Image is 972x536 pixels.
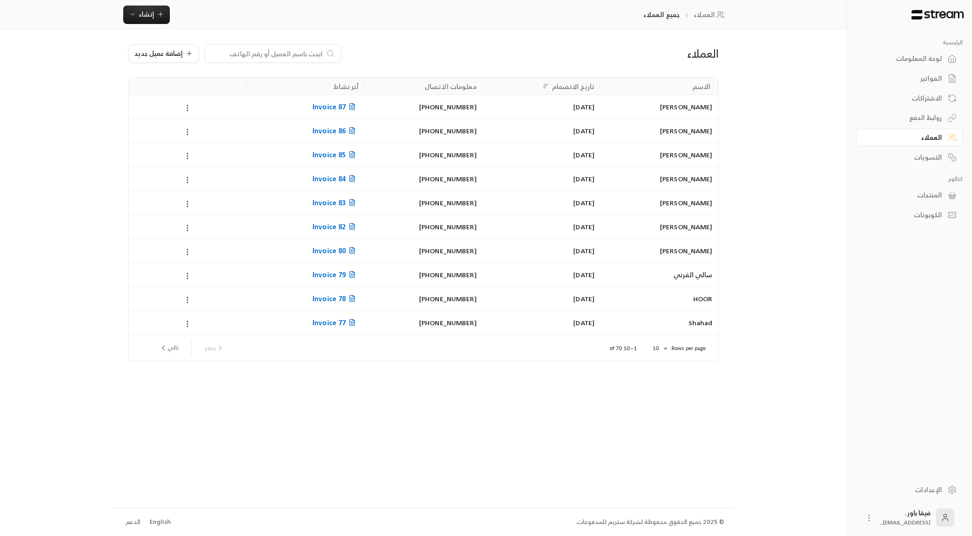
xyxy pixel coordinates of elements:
[856,129,963,147] a: العملاء
[312,101,359,113] span: Invoice 87
[856,206,963,224] a: الكوبونات
[312,245,359,256] span: Invoice 80
[606,191,712,214] div: [PERSON_NAME]
[868,210,942,220] div: الكوبونات
[312,197,359,208] span: Invoice 83
[911,10,965,20] img: Logo
[552,81,595,92] div: تاريخ الانضمام
[123,6,170,24] button: إنشاء
[648,343,670,354] div: 10
[856,481,963,499] a: الإعدادات
[856,175,963,183] p: كتالوج
[370,311,476,334] div: [PHONE_NUMBER]
[150,518,171,527] div: English
[156,340,182,356] button: next page
[210,48,323,59] input: ابحث باسم العميل أو رقم الهاتف
[488,263,594,286] div: [DATE]
[488,167,594,191] div: [DATE]
[606,143,712,167] div: [PERSON_NAME]
[868,74,942,83] div: الفواتير
[370,215,476,238] div: [PHONE_NUMBER]
[312,173,359,185] span: Invoice 84
[856,109,963,127] a: روابط الدفع
[606,167,712,191] div: [PERSON_NAME]
[488,239,594,262] div: [DATE]
[312,269,359,280] span: Invoice 79
[370,119,476,143] div: [PHONE_NUMBER]
[606,239,712,262] div: [PERSON_NAME]
[139,8,154,20] span: إنشاء
[425,81,477,92] div: معلومات الاتصال
[606,215,712,238] div: [PERSON_NAME]
[879,518,930,527] span: [EMAIL_ADDRESS]....
[312,293,359,304] span: Invoice 78
[370,263,476,286] div: [PHONE_NUMBER]
[856,39,963,46] p: الرئيسية
[312,317,359,328] span: Invoice 77
[606,287,712,310] div: HOOR
[123,514,144,530] a: الدعم
[610,345,637,352] p: 1–10 of 70
[868,153,942,162] div: التسويات
[488,287,594,310] div: [DATE]
[868,54,942,63] div: لوحة المعلومات
[856,148,963,166] a: التسويات
[606,95,712,119] div: [PERSON_NAME]
[643,10,680,19] p: جميع العملاء
[868,94,942,103] div: الاشتراكات
[868,191,942,200] div: المنتجات
[540,81,551,92] button: Sort
[488,119,594,143] div: [DATE]
[312,221,359,232] span: Invoice 82
[528,46,718,61] div: العملاء
[370,143,476,167] div: [PHONE_NUMBER]
[670,345,706,352] p: Rows per page:
[643,10,728,19] nav: breadcrumb
[868,485,942,494] div: الإعدادات
[856,186,963,204] a: المنتجات
[370,95,476,119] div: [PHONE_NUMBER]
[606,311,712,334] div: Shahad
[334,81,359,92] div: آخر نشاط
[879,508,930,527] div: فيقا باور .
[692,81,711,92] div: الاسم
[488,191,594,214] div: [DATE]
[856,89,963,107] a: الاشتراكات
[606,263,712,286] div: سالي القرني
[370,239,476,262] div: [PHONE_NUMBER]
[312,149,359,161] span: Invoice 85
[370,167,476,191] div: [PHONE_NUMBER]
[370,191,476,214] div: [PHONE_NUMBER]
[606,119,712,143] div: [PERSON_NAME]
[370,287,476,310] div: [PHONE_NUMBER]
[694,10,727,19] a: العملاء
[488,215,594,238] div: [DATE]
[312,125,359,137] span: Invoice 86
[856,50,963,68] a: لوحة المعلومات
[856,70,963,88] a: الفواتير
[134,50,183,57] span: إضافة عميل جديد
[868,133,942,142] div: العملاء
[488,311,594,334] div: [DATE]
[576,518,724,527] div: © 2025 جميع الحقوق محفوظة لشركة ستريم للمدفوعات.
[488,95,594,119] div: [DATE]
[868,113,942,122] div: روابط الدفع
[128,44,199,63] button: إضافة عميل جديد
[488,143,594,167] div: [DATE]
